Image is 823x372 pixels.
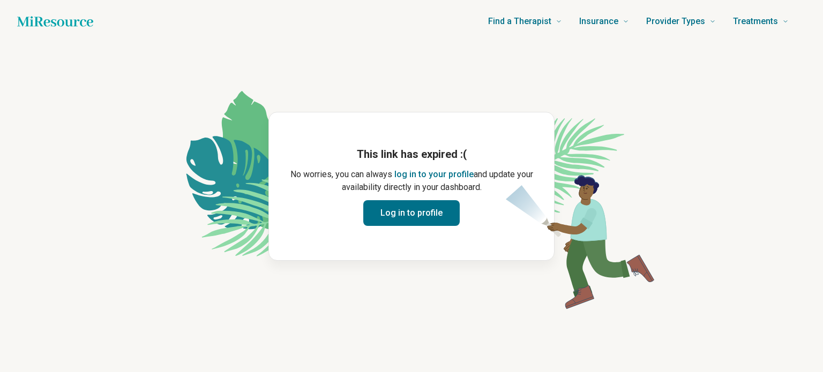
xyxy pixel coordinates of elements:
[286,168,537,194] p: No worries, you can always and update your availability directly in your dashboard.
[394,168,474,181] button: log in to your profile
[733,14,778,29] span: Treatments
[17,11,93,32] a: Home page
[488,14,551,29] span: Find a Therapist
[646,14,705,29] span: Provider Types
[286,147,537,162] h1: This link has expired :(
[579,14,618,29] span: Insurance
[363,200,460,226] button: Log in to profile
